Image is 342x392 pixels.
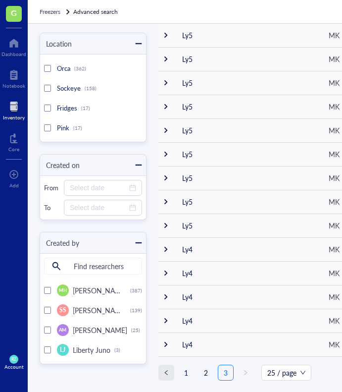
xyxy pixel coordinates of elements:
[174,214,321,237] td: Ly5
[70,202,127,213] input: Select date
[8,146,19,152] div: Core
[3,99,25,120] a: Inventory
[73,345,110,355] span: Liberty Juno
[4,364,24,370] div: Account
[238,365,253,381] button: right
[158,365,174,381] button: left
[267,365,305,380] span: 25 / page
[174,118,321,142] td: Ly5
[243,370,248,376] span: right
[174,237,321,261] td: Ly4
[44,203,60,212] div: To
[59,287,66,294] span: MH
[198,365,214,381] li: 2
[44,183,60,192] div: From
[131,327,140,333] div: (25)
[174,23,321,47] td: Ly5
[73,325,127,335] span: [PERSON_NAME]
[40,38,72,49] div: Location
[1,35,26,57] a: Dashboard
[73,125,82,131] div: (17)
[73,7,120,17] a: Advanced search
[59,327,66,334] span: AM
[74,65,86,71] div: (362)
[85,85,97,91] div: (158)
[174,71,321,95] td: Ly5
[158,365,174,381] li: Previous Page
[2,83,25,89] div: Notebook
[40,7,60,16] span: Freezers
[1,51,26,57] div: Dashboard
[8,130,19,152] a: Core
[81,105,90,111] div: (17)
[174,333,321,356] td: Ly4
[73,305,127,315] span: [PERSON_NAME]
[174,142,321,166] td: Ly5
[198,365,213,380] a: 2
[261,365,311,381] div: Page Size
[40,160,80,170] div: Created on
[218,365,234,381] li: 3
[174,261,321,285] td: Ly4
[130,287,142,293] div: (387)
[11,6,17,19] span: G
[174,285,321,309] td: Ly4
[2,67,25,89] a: Notebook
[57,123,69,132] span: Pink
[70,182,127,193] input: Select date
[174,190,321,214] td: Ly5
[238,365,253,381] li: Next Page
[40,237,79,248] div: Created by
[178,365,194,381] li: 1
[73,285,127,295] span: [PERSON_NAME]
[174,309,321,333] td: Ly4
[9,182,19,188] div: Add
[174,95,321,118] td: Ly5
[174,47,321,71] td: Ly5
[60,345,65,354] span: LJ
[57,103,77,112] span: Fridges
[179,365,194,380] a: 1
[163,370,169,376] span: left
[11,357,16,362] span: RZ
[114,347,120,353] div: (3)
[57,63,70,73] span: Orca
[40,7,71,17] a: Freezers
[218,365,233,380] a: 3
[130,307,142,313] div: (139)
[57,83,81,93] span: Sockeye
[59,306,66,315] span: SS
[3,114,25,120] div: Inventory
[174,166,321,190] td: Ly5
